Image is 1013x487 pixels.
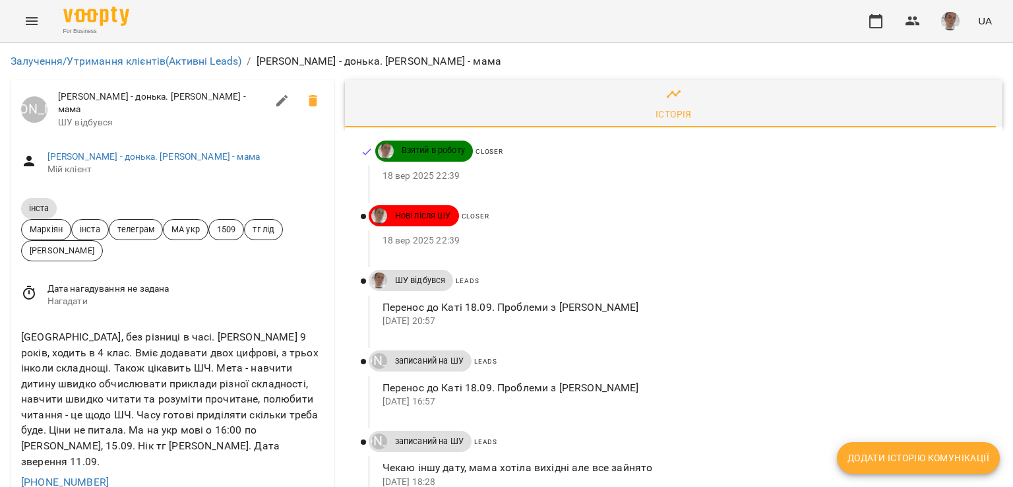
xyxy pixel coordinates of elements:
[383,170,981,183] p: 18 вер 2025 22:39
[257,53,502,69] p: [PERSON_NAME] - донька. [PERSON_NAME] - мама
[656,106,692,122] div: Історія
[247,53,251,69] li: /
[58,90,266,116] span: [PERSON_NAME] - донька. [PERSON_NAME] - мама
[387,210,459,222] span: Нові після ШУ
[387,436,472,447] span: записаний на ШУ
[383,395,981,408] p: [DATE] 16:57
[387,355,472,367] span: записаний на ШУ
[369,208,387,224] a: ДТ УКР Колоша Катерина https://us06web.zoom.us/j/84976667317
[21,96,47,123] a: [PERSON_NAME]
[63,27,129,36] span: For Business
[383,315,981,328] p: [DATE] 20:57
[383,460,981,476] p: Чекаю іншу дату, мама хотіла вихідні але все зайнято
[394,145,473,156] span: Взятий в роботу
[63,7,129,26] img: Voopty Logo
[462,212,489,220] span: Closer
[11,53,1002,69] nav: breadcrumb
[978,14,992,28] span: UA
[21,96,47,123] div: Луцук Маркіян
[22,223,71,236] span: Маркіян
[383,234,981,247] p: 18 вер 2025 22:39
[474,438,497,445] span: Leads
[16,5,47,37] button: Menu
[58,116,266,129] span: ШУ відбувся
[387,275,454,286] span: ШУ відбувся
[11,55,241,67] a: Залучення/Утримання клієнтів(Активні Leads)
[474,358,497,365] span: Leads
[476,148,503,155] span: Closer
[837,442,1000,474] button: Додати історію комунікації
[456,277,479,284] span: Leads
[21,203,57,214] span: інста
[371,208,387,224] img: ДТ УКР Колоша Катерина https://us06web.zoom.us/j/84976667317
[209,223,244,236] span: 1509
[22,244,102,257] span: [PERSON_NAME]
[47,295,324,308] span: Нагадати
[371,353,387,369] div: Луцук Маркіян
[383,300,981,315] p: Перенос до Каті 18.09. Проблеми з [PERSON_NAME]
[378,143,394,159] img: ДТ УКР Колоша Катерина https://us06web.zoom.us/j/84976667317
[47,282,324,296] span: Дата нагадування не задана
[18,327,326,472] div: [GEOGRAPHIC_DATA], без різниці в часі. [PERSON_NAME] 9 років, ходить в 4 клас. Вміє додавати двох...
[109,223,162,236] span: телеграм
[941,12,960,30] img: 4dd45a387af7859874edf35ff59cadb1.jpg
[164,223,208,236] span: МА укр
[383,380,981,396] p: Перенос до Каті 18.09. Проблеми з [PERSON_NAME]
[72,223,108,236] span: інста
[973,9,997,33] button: UA
[847,450,989,466] span: Додати історію комунікації
[245,223,282,236] span: тг лід
[47,163,324,176] span: Мій клієнт
[369,353,387,369] a: [PERSON_NAME]
[371,434,387,449] div: Луцук Маркіян
[47,151,260,162] a: [PERSON_NAME] - донька. [PERSON_NAME] - мама
[369,273,387,288] a: ДТ УКР Колоша Катерина https://us06web.zoom.us/j/84976667317
[369,434,387,449] a: [PERSON_NAME]
[375,143,394,159] a: ДТ УКР Колоша Катерина https://us06web.zoom.us/j/84976667317
[371,273,387,288] img: ДТ УКР Колоша Катерина https://us06web.zoom.us/j/84976667317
